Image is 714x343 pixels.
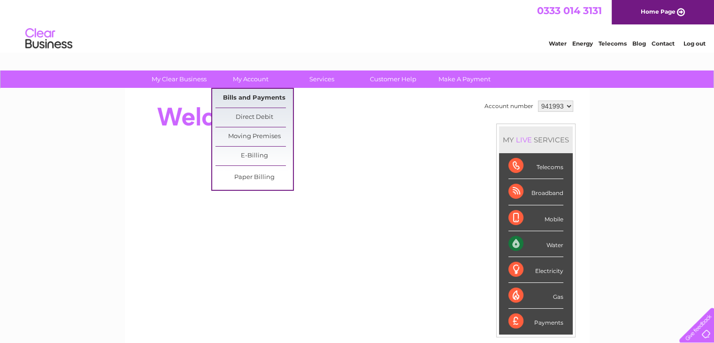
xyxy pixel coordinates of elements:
a: Bills and Payments [215,89,293,108]
a: Water [549,40,567,47]
div: Payments [508,309,563,334]
a: Paper Billing [215,168,293,187]
a: E-Billing [215,147,293,165]
a: Services [283,70,361,88]
a: Direct Debit [215,108,293,127]
div: LIVE [514,135,534,144]
div: Broadband [508,179,563,205]
a: Contact [652,40,675,47]
a: My Account [212,70,289,88]
div: Electricity [508,257,563,283]
div: Water [508,231,563,257]
div: Mobile [508,205,563,231]
td: Account number [482,98,536,114]
a: Log out [683,40,705,47]
img: logo.png [25,24,73,53]
div: Clear Business is a trading name of Verastar Limited (registered in [GEOGRAPHIC_DATA] No. 3667643... [136,5,579,46]
a: Energy [572,40,593,47]
a: 0333 014 3131 [537,5,602,16]
div: Telecoms [508,153,563,179]
a: Blog [632,40,646,47]
a: Customer Help [354,70,432,88]
div: Gas [508,283,563,309]
a: My Clear Business [140,70,218,88]
a: Make A Payment [426,70,503,88]
a: Moving Premises [215,127,293,146]
a: Telecoms [599,40,627,47]
div: MY SERVICES [499,126,573,153]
